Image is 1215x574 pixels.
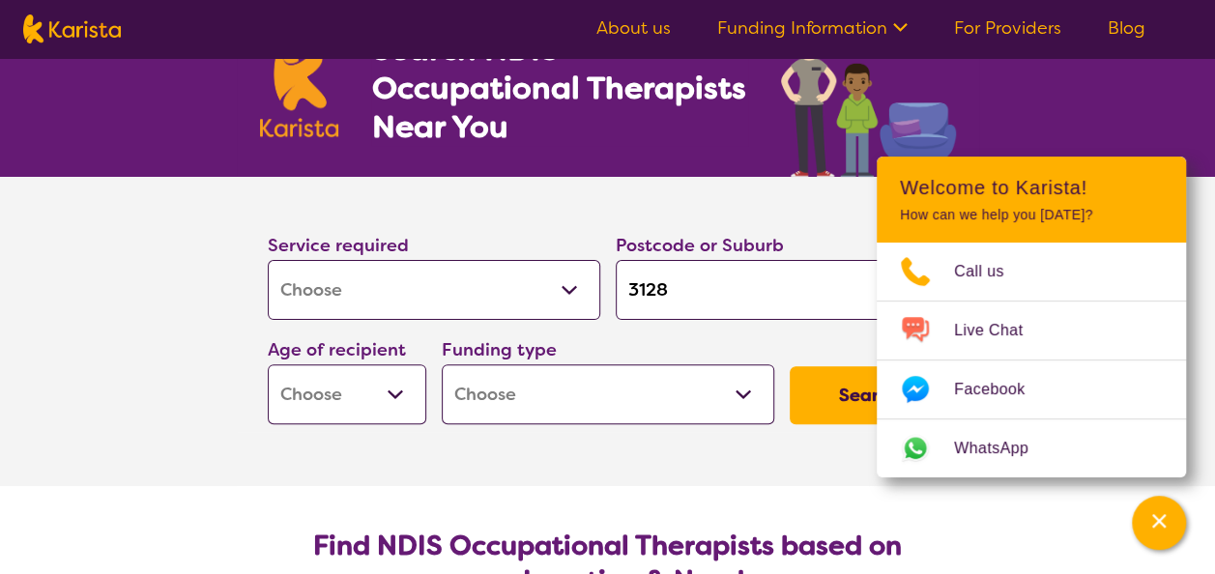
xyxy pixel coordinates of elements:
[596,16,671,40] a: About us
[790,366,948,424] button: Search
[900,176,1163,199] h2: Welcome to Karista!
[616,234,784,257] label: Postcode or Suburb
[268,234,409,257] label: Service required
[442,338,557,361] label: Funding type
[616,260,948,320] input: Type
[1108,16,1145,40] a: Blog
[268,338,406,361] label: Age of recipient
[877,157,1186,477] div: Channel Menu
[954,316,1046,345] span: Live Chat
[900,207,1163,223] p: How can we help you [DATE]?
[877,243,1186,477] ul: Choose channel
[954,16,1061,40] a: For Providers
[954,434,1052,463] span: WhatsApp
[260,33,339,137] img: Karista logo
[877,419,1186,477] a: Web link opens in a new tab.
[717,16,908,40] a: Funding Information
[781,8,956,177] img: occupational-therapy
[954,375,1048,404] span: Facebook
[954,257,1027,286] span: Call us
[371,30,747,146] h1: Search NDIS Occupational Therapists Near You
[23,14,121,43] img: Karista logo
[1132,496,1186,550] button: Channel Menu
